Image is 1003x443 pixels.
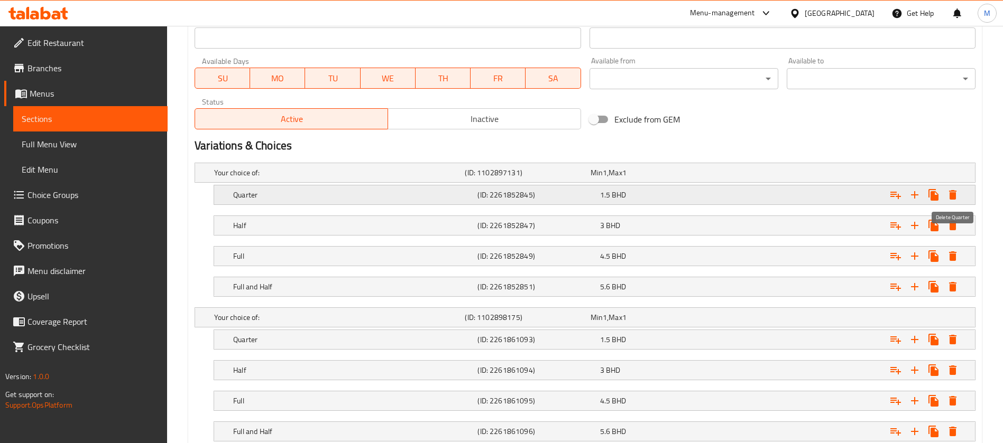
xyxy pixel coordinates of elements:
span: BHD [612,280,626,294]
h5: Full and Half [233,426,473,437]
span: Exclude from GEM [614,113,680,126]
button: Add choice group [886,391,905,410]
button: Add new choice [905,330,924,349]
a: Support.OpsPlatform [5,398,72,412]
span: WE [365,71,411,86]
span: BHD [606,363,620,377]
button: Add choice group [886,361,905,380]
span: Choice Groups [27,188,159,201]
div: Expand [195,163,975,182]
span: 1.0.0 [33,370,49,383]
div: , [591,167,712,178]
h5: Half [233,220,473,231]
span: Upsell [27,290,159,303]
span: Inactive [392,111,577,127]
div: , [591,312,712,323]
h5: (ID: 2261861094) [477,365,595,375]
span: 3 [600,363,604,377]
div: Expand [214,185,975,204]
button: Delete Full and Half [943,422,962,441]
span: Coverage Report [27,315,159,328]
a: Grocery Checklist [4,334,168,360]
div: Expand [214,277,975,296]
span: Min [591,166,603,180]
span: Get support on: [5,388,54,401]
h5: (ID: 2261852845) [477,190,595,200]
button: Delete Half [943,361,962,380]
h5: (ID: 1102898175) [465,312,586,323]
h5: (ID: 2261861093) [477,334,595,345]
div: ​ [787,68,976,89]
button: Add new choice [905,216,924,235]
span: Full Menu View [22,138,159,150]
button: Add new choice [905,247,924,266]
a: Upsell [4,284,168,309]
h5: Full and Half [233,281,473,292]
span: Sections [22,112,159,125]
button: Inactive [388,108,581,129]
h5: (ID: 1102897131) [465,167,586,178]
span: BHD [606,219,620,232]
button: Clone new choice [924,422,943,441]
button: Active [195,108,388,129]
button: SA [526,68,581,89]
span: 3 [600,219,604,232]
div: Expand [214,330,975,349]
button: Add new choice [905,277,924,296]
button: Delete Full [943,247,962,266]
span: SU [199,71,246,86]
span: Menus [30,87,159,100]
a: Coupons [4,208,168,233]
a: Edit Menu [13,157,168,182]
span: 1 [622,166,627,180]
a: Coverage Report [4,309,168,334]
span: 4.5 [600,394,610,408]
a: Promotions [4,233,168,258]
span: SA [530,71,576,86]
span: 1 [603,310,607,324]
div: Expand [195,308,975,327]
h5: Quarter [233,334,473,345]
span: 5.6 [600,425,610,438]
span: 1 [603,166,607,180]
a: Full Menu View [13,131,168,157]
button: Clone new choice [924,391,943,410]
button: Add new choice [905,422,924,441]
button: Add new choice [905,185,924,204]
span: Max [609,166,622,180]
h5: (ID: 2261852847) [477,220,595,231]
button: Clone new choice [924,361,943,380]
span: Grocery Checklist [27,341,159,353]
div: Expand [214,216,975,235]
span: TU [309,71,356,86]
button: Add choice group [886,185,905,204]
span: Coupons [27,214,159,227]
button: Add choice group [886,422,905,441]
span: BHD [612,188,626,202]
span: Active [199,111,384,127]
span: BHD [612,425,626,438]
span: 1 [622,310,627,324]
h5: (ID: 2261861096) [477,426,595,437]
h5: (ID: 2261861095) [477,395,595,406]
button: Delete Quarter [943,330,962,349]
button: FR [471,68,526,89]
span: Menu disclaimer [27,265,159,277]
span: FR [475,71,521,86]
button: Add new choice [905,391,924,410]
span: MO [254,71,301,86]
span: BHD [612,249,626,263]
button: Clone new choice [924,330,943,349]
a: Sections [13,106,168,131]
a: Menu disclaimer [4,258,168,284]
button: WE [361,68,416,89]
span: Branches [27,62,159,74]
button: Add choice group [886,330,905,349]
h5: Quarter [233,190,473,200]
span: Edit Menu [22,163,159,176]
div: Expand [214,391,975,410]
button: SU [195,68,250,89]
button: Clone new choice [924,247,943,266]
button: Delete Full [943,391,962,410]
div: ​ [590,68,778,89]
